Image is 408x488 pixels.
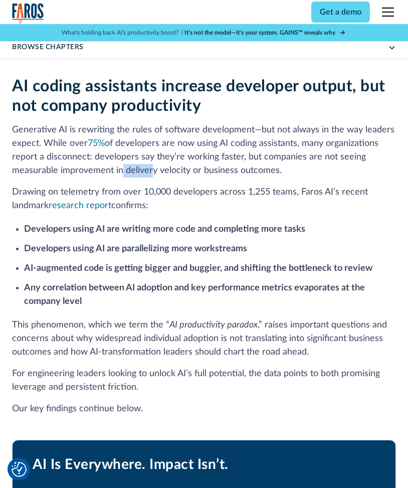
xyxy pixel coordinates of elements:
h2: AI coding assistants increase developer output, but not company productivity [12,77,395,115]
a: Get a demo [311,2,370,23]
p: Generative AI is rewriting the rules of software development—but not always in the way leaders ex... [12,123,395,178]
img: Revisit consent button [12,462,27,477]
strong: Developers using AI are parallelizing more workstreams [24,244,247,253]
p: This phenomenon, which we term the “ ,” raises important questions and concerns about why widespr... [12,318,395,359]
strong: Developers using AI are writing more code and completing more tasks [24,225,305,234]
em: AI productivity paradox [169,320,258,330]
img: Logo of the analytics and reporting company Faros. [12,3,44,24]
strong: AI-augmented code is getting bigger and buggier, and shifting the bottleneck to review [24,264,372,273]
p: Our key findings continue below. [12,402,395,416]
strong: It’s not the model—it’s your system. GAINS™ reveals why [184,30,335,36]
strong: Any correlation between AI adoption and key performance metrics evaporates at the company level [24,283,367,306]
div: AI Is Everywhere. Impact Isn’t. [33,456,375,473]
p: What's holding back AI's productivity boost? | [62,28,183,37]
a: 75% [88,139,105,148]
a: research report [49,201,111,210]
p: For engineering leaders looking to unlock AI’s full potential, the data points to both promising ... [12,367,395,394]
button: Cookie Settings [12,462,27,477]
a: home [12,3,44,24]
div: Browse Chapters [12,42,84,53]
a: It’s not the model—it’s your system. GAINS™ reveals why [184,28,346,37]
p: Drawing on telemetry from over 10,000 developers across 1,255 teams, Faros AI’s recent landmark c... [12,186,395,213]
